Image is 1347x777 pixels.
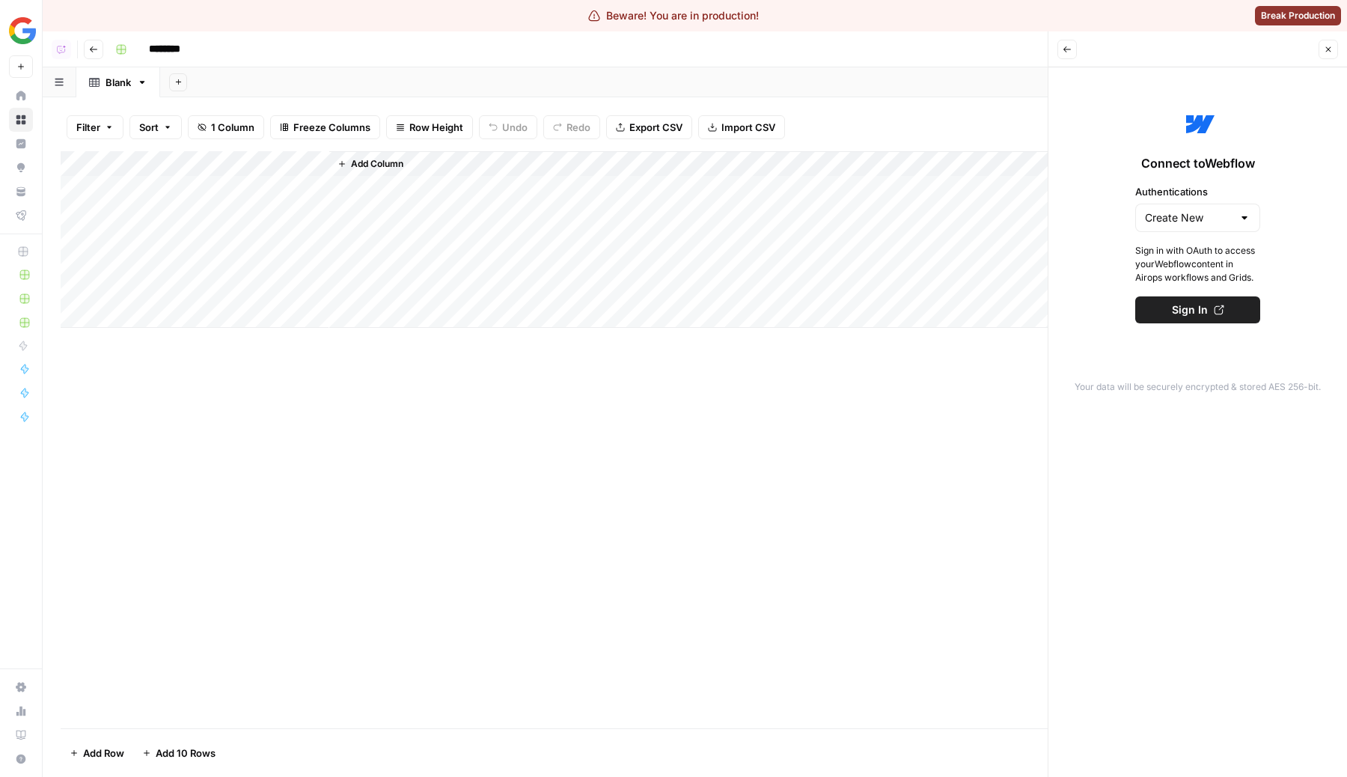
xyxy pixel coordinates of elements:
span: Export CSV [629,120,682,135]
span: Add Row [83,746,124,761]
button: Add Row [61,741,133,765]
a: Opportunities [9,156,33,180]
input: Create New [1145,210,1233,225]
button: Add Column [332,154,409,174]
a: Home [9,84,33,108]
button: Redo [543,115,600,139]
a: Learning Hub [9,723,33,747]
button: Workspace: felipeopsonboarding [9,12,33,49]
div: Beware! You are in production! [588,8,759,23]
span: 1 Column [211,120,254,135]
a: Blank [76,67,160,97]
a: Settings [9,675,33,699]
a: Flightpath [9,204,33,228]
a: Insights [9,132,33,156]
button: Export CSV [606,115,692,139]
span: Sign in with OAuth to access your Webflow content in Airops workflows and Grids. [1135,244,1260,284]
span: Connect to Webflow [1141,154,1255,172]
button: Add 10 Rows [133,741,224,765]
button: Filter [67,115,123,139]
button: Freeze Columns [270,115,380,139]
span: Sort [139,120,159,135]
span: Import CSV [721,120,775,135]
span: Row Height [409,120,463,135]
p: Your data will be securely encrypted & stored AES 256-bit. [1057,380,1338,394]
span: Sign In [1172,302,1208,317]
button: 1 Column [188,115,264,139]
div: Blank [106,75,131,90]
span: Freeze Columns [293,120,370,135]
span: Break Production [1261,9,1335,22]
span: Add 10 Rows [156,746,216,761]
a: Usage [9,699,33,723]
button: Undo [479,115,537,139]
a: Your Data [9,180,33,204]
button: Help + Support [9,747,33,771]
span: Undo [502,120,528,135]
button: Import CSV [698,115,785,139]
label: Authentications [1135,184,1260,199]
button: Sign In [1135,296,1260,323]
button: Sort [129,115,182,139]
img: felipeopsonboarding Logo [9,17,36,44]
a: Browse [9,108,33,132]
span: Redo [566,120,590,135]
button: Break Production [1255,6,1341,25]
span: Add Column [351,157,403,171]
span: Filter [76,120,100,135]
button: Row Height [386,115,473,139]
